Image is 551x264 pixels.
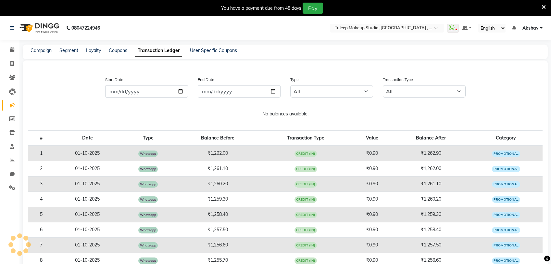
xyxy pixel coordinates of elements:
[176,161,260,177] td: ₹1,261.10
[28,131,54,146] th: #
[294,151,317,157] span: CREDIT (IN)
[71,19,100,37] b: 08047224946
[522,25,539,32] span: Akshay
[138,196,158,203] span: Whatsapp
[28,238,54,253] td: 7
[54,192,120,207] td: 01-10-2025
[190,47,237,53] a: User Specific Coupons
[393,222,469,238] td: ₹1,258.40
[138,181,158,188] span: Whatsapp
[28,161,54,177] td: 2
[383,77,413,83] label: Transaction Type
[138,242,158,249] span: Whatsapp
[492,181,520,188] span: Promotional
[54,161,120,177] td: 01-10-2025
[352,238,393,253] td: ₹0.90
[31,47,52,53] a: Campaign
[54,238,120,253] td: 01-10-2025
[393,146,469,161] td: ₹1,262.90
[23,111,548,117] p: No balances available.
[176,177,260,192] td: ₹1,260.20
[17,19,61,37] img: logo
[176,222,260,238] td: ₹1,257.50
[352,161,393,177] td: ₹0.90
[138,227,158,233] span: Whatsapp
[294,257,317,264] span: CREDIT (IN)
[352,222,393,238] td: ₹0.90
[221,5,301,12] div: You have a payment due from 48 days
[54,131,120,146] th: Date
[352,192,393,207] td: ₹0.90
[28,192,54,207] td: 4
[492,166,520,172] span: Promotional
[138,166,158,172] span: Whatsapp
[294,181,317,188] span: CREDIT (IN)
[59,47,78,53] a: Segment
[54,207,120,222] td: 01-10-2025
[138,151,158,157] span: Whatsapp
[294,227,317,233] span: CREDIT (IN)
[352,207,393,222] td: ₹0.90
[260,131,352,146] th: Transaction Type
[28,222,54,238] td: 6
[135,45,182,57] a: Transaction Ledger
[28,207,54,222] td: 5
[138,257,158,264] span: Whatsapp
[86,47,101,53] a: Loyalty
[492,212,520,218] span: Promotional
[294,212,317,218] span: CREDIT (IN)
[492,257,520,264] span: Promotional
[176,238,260,253] td: ₹1,256.60
[393,238,469,253] td: ₹1,257.50
[28,177,54,192] td: 3
[492,242,520,249] span: Promotional
[176,207,260,222] td: ₹1,258.40
[120,131,176,146] th: Type
[492,151,520,157] span: Promotional
[393,192,469,207] td: ₹1,260.20
[54,146,120,161] td: 01-10-2025
[492,196,520,203] span: Promotional
[54,222,120,238] td: 01-10-2025
[54,177,120,192] td: 01-10-2025
[198,77,214,83] label: End Date
[176,131,260,146] th: Balance Before
[294,242,317,249] span: CREDIT (IN)
[138,212,158,218] span: Whatsapp
[393,131,469,146] th: Balance After
[352,146,393,161] td: ₹0.90
[109,47,127,53] a: Coupons
[294,196,317,203] span: CREDIT (IN)
[290,77,299,83] label: Type
[352,177,393,192] td: ₹0.90
[469,131,543,146] th: Category
[303,3,323,14] button: Pay
[393,177,469,192] td: ₹1,261.10
[492,227,520,233] span: Promotional
[352,131,393,146] th: Value
[393,161,469,177] td: ₹1,262.00
[176,146,260,161] td: ₹1,262.00
[105,77,123,83] label: Start Date
[176,192,260,207] td: ₹1,259.30
[393,207,469,222] td: ₹1,259.30
[28,146,54,161] td: 1
[294,166,317,172] span: CREDIT (IN)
